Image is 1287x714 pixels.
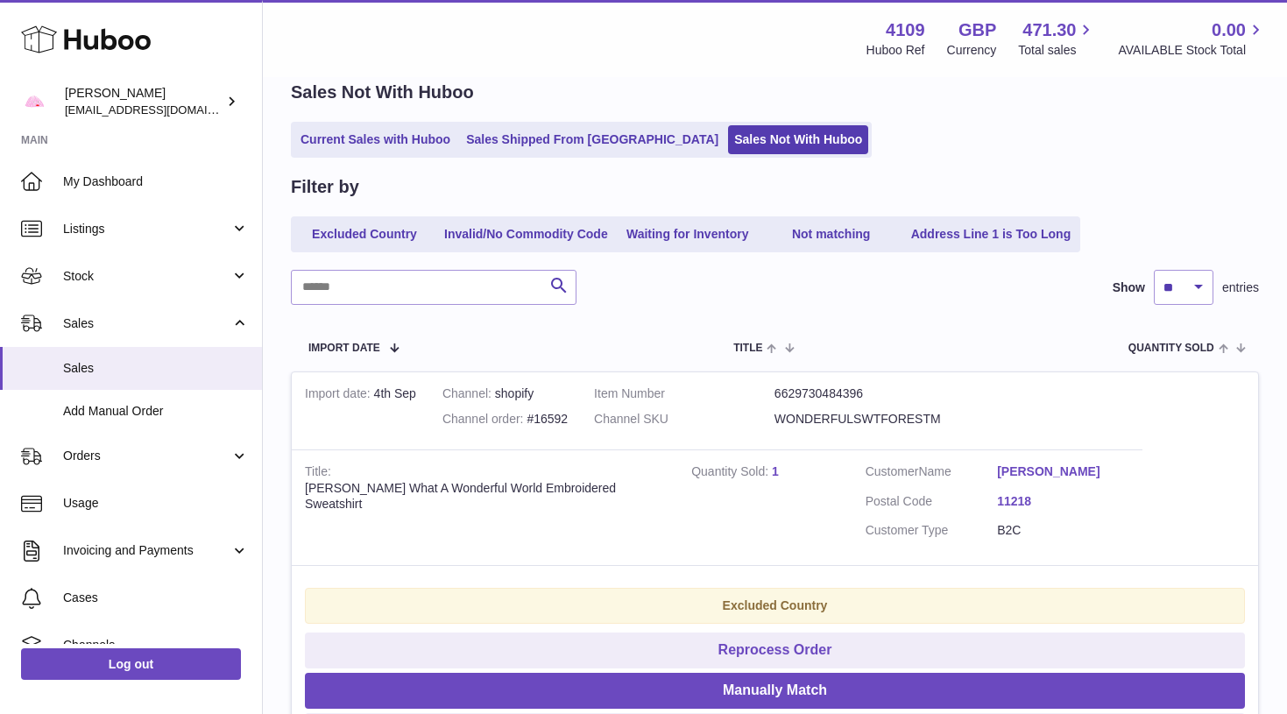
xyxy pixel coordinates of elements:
strong: Title [305,464,331,483]
span: Add Manual Order [63,403,249,420]
strong: Excluded Country [723,598,828,612]
strong: Channel order [442,412,527,430]
span: Import date [308,343,380,354]
a: [PERSON_NAME] [997,463,1128,480]
dt: Postal Code [866,493,997,514]
dt: Item Number [594,385,774,402]
span: AVAILABLE Stock Total [1118,42,1266,59]
div: Huboo Ref [866,42,925,59]
span: Total sales [1018,42,1096,59]
span: Stock [63,268,230,285]
a: Not matching [761,220,902,249]
button: Reprocess Order [305,633,1245,668]
a: Invalid/No Commodity Code [438,220,614,249]
a: Sales Shipped From [GEOGRAPHIC_DATA] [460,125,725,154]
span: Sales [63,360,249,377]
span: entries [1222,279,1259,296]
a: 0.00 AVAILABLE Stock Total [1118,18,1266,59]
strong: 4109 [886,18,925,42]
a: Address Line 1 is Too Long [905,220,1078,249]
span: Quantity Sold [1128,343,1214,354]
dd: B2C [997,522,1128,539]
img: hello@limpetstore.com [21,88,47,115]
dt: Customer Type [866,522,997,539]
a: Current Sales with Huboo [294,125,456,154]
strong: Quantity Sold [691,464,772,483]
div: [PERSON_NAME] What A Wonderful World Embroidered Sweatshirt [305,480,665,513]
button: Manually Match [305,673,1245,709]
span: 471.30 [1022,18,1076,42]
strong: GBP [958,18,996,42]
dt: Name [866,463,997,484]
h2: Filter by [291,175,359,199]
td: 4th Sep [292,372,429,449]
span: Orders [63,448,230,464]
div: Currency [947,42,997,59]
dd: WONDERFULSWTFORESTM [774,411,955,428]
div: shopify [442,385,568,402]
a: 1 [772,464,779,478]
span: Sales [63,315,230,332]
span: Cases [63,590,249,606]
a: Log out [21,648,241,680]
span: Usage [63,495,249,512]
span: Customer [866,464,919,478]
span: [EMAIL_ADDRESS][DOMAIN_NAME] [65,103,258,117]
a: Sales Not With Huboo [728,125,868,154]
h2: Sales Not With Huboo [291,81,474,104]
strong: Import date [305,386,374,405]
label: Show [1113,279,1145,296]
div: #16592 [442,411,568,428]
div: [PERSON_NAME] [65,85,223,118]
span: Invoicing and Payments [63,542,230,559]
a: Excluded Country [294,220,435,249]
span: My Dashboard [63,173,249,190]
span: Listings [63,221,230,237]
span: 0.00 [1212,18,1246,42]
a: 471.30 Total sales [1018,18,1096,59]
a: 11218 [997,493,1128,510]
span: Title [733,343,762,354]
a: Waiting for Inventory [618,220,758,249]
dt: Channel SKU [594,411,774,428]
dd: 6629730484396 [774,385,955,402]
strong: Channel [442,386,495,405]
span: Channels [63,637,249,654]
